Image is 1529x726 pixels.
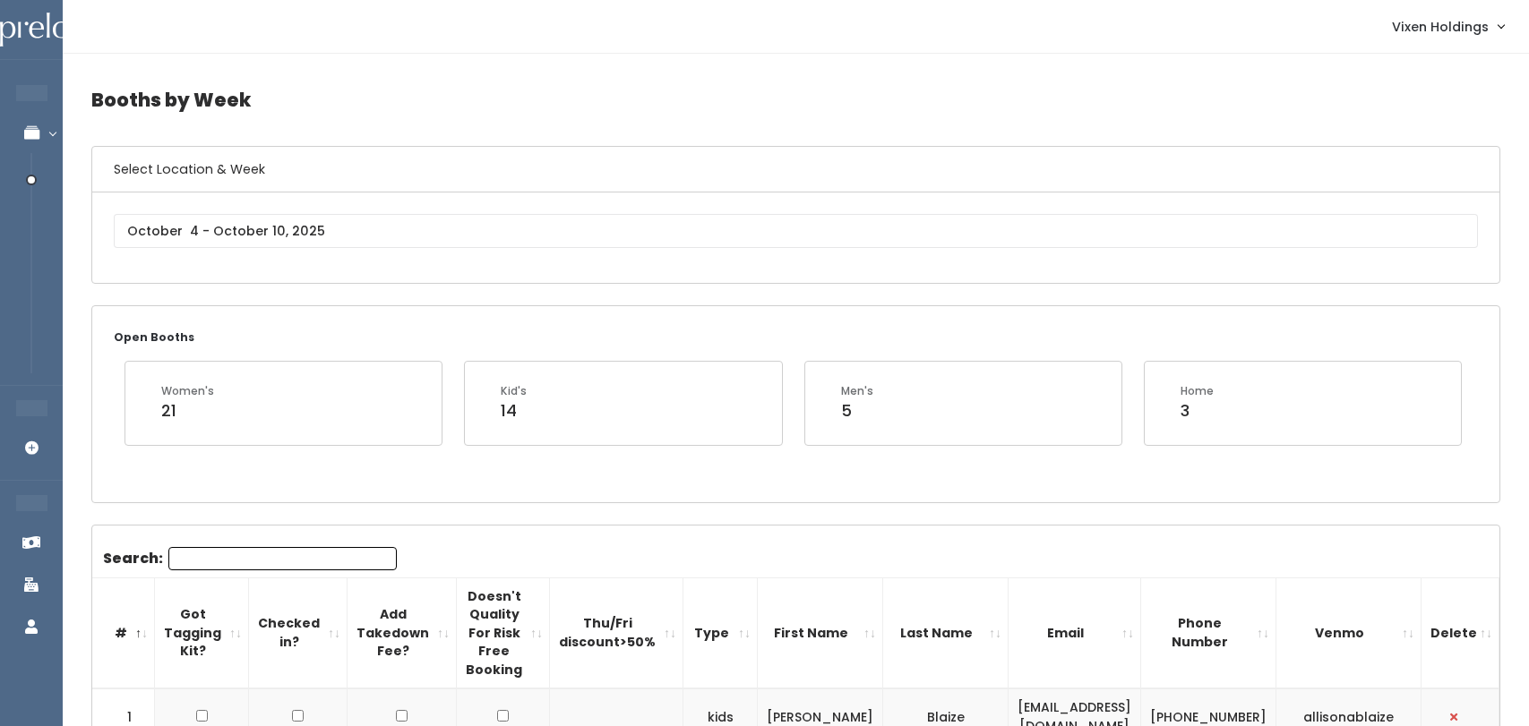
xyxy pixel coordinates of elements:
th: Email: activate to sort column ascending [1009,577,1141,688]
label: Search: [103,547,397,570]
th: Doesn't Quality For Risk Free Booking : activate to sort column ascending [457,577,550,688]
th: Last Name: activate to sort column ascending [883,577,1009,688]
th: #: activate to sort column descending [92,577,155,688]
th: Checked in?: activate to sort column ascending [249,577,348,688]
th: Delete: activate to sort column ascending [1422,577,1499,688]
div: 14 [501,399,527,423]
h4: Booths by Week [91,75,1500,124]
th: Phone Number: activate to sort column ascending [1141,577,1276,688]
th: First Name: activate to sort column ascending [758,577,883,688]
div: Women's [161,383,214,399]
input: October 4 - October 10, 2025 [114,214,1478,248]
th: Thu/Fri discount&gt;50%: activate to sort column ascending [550,577,683,688]
input: Search: [168,547,397,570]
h6: Select Location & Week [92,147,1499,192]
div: Home [1181,383,1214,399]
div: Men's [841,383,873,399]
th: Venmo: activate to sort column ascending [1276,577,1422,688]
th: Add Takedown Fee?: activate to sort column ascending [348,577,457,688]
th: Got Tagging Kit?: activate to sort column ascending [155,577,249,688]
div: 5 [841,399,873,423]
th: Type: activate to sort column ascending [683,577,758,688]
div: Kid's [501,383,527,399]
a: Vixen Holdings [1374,7,1522,46]
small: Open Booths [114,329,194,345]
div: 21 [161,399,214,423]
span: Vixen Holdings [1392,17,1489,37]
div: 3 [1181,399,1214,423]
